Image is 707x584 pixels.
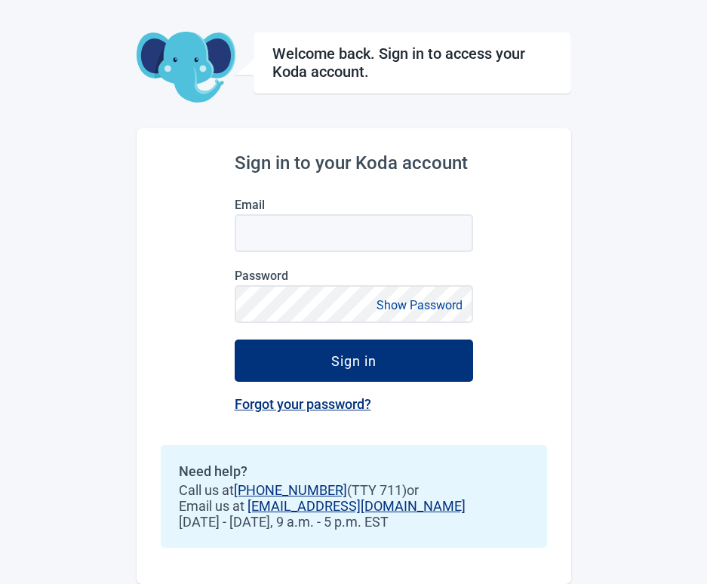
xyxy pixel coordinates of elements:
a: [PHONE_NUMBER] [234,482,347,498]
img: Koda Elephant [137,32,235,104]
span: Email us at [179,498,529,514]
div: Sign in [331,353,377,368]
h2: Sign in to your Koda account [235,152,473,174]
span: [DATE] - [DATE], 9 a.m. - 5 p.m. EST [179,514,529,530]
label: Email [235,198,473,212]
label: Password [235,269,473,283]
a: [EMAIL_ADDRESS][DOMAIN_NAME] [247,498,466,514]
h1: Welcome back. Sign in to access your Koda account. [272,45,552,81]
button: Show Password [372,295,467,315]
button: Sign in [235,340,473,382]
h2: Need help? [179,463,529,479]
a: Forgot your password? [235,396,371,412]
span: Call us at (TTY 711) or [179,482,529,498]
